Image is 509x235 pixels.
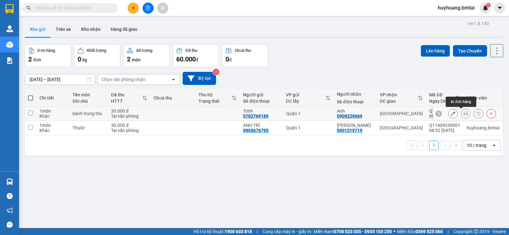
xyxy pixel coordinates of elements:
div: ĐC lấy [286,99,325,104]
span: aim [160,6,165,10]
div: Mã GD [429,92,455,97]
div: 10 / trang [467,142,486,149]
input: Select a date range. [25,74,94,85]
sup: 2 [213,69,219,75]
th: Toggle SortBy [108,90,150,107]
button: Đã thu60.000đ [173,44,219,67]
div: Số điện thoại [337,99,373,104]
span: question-circle [7,193,13,199]
div: In đơn hàng [446,97,476,107]
strong: 0369 525 060 [415,229,443,234]
span: đ [196,57,198,62]
button: Tạo Chuyến [453,45,487,57]
button: Số lượng2món [123,44,170,67]
button: Khối lượng0kg [74,44,120,67]
svg: open [171,77,176,82]
img: warehouse-icon [6,41,13,48]
div: Số lượng [136,48,152,53]
button: Kho gửi [25,22,51,37]
span: 2 [28,55,32,63]
span: file-add [146,6,150,10]
span: 0 [78,55,81,63]
button: file-add [143,3,154,14]
th: Toggle SortBy [426,90,464,107]
sup: 1 [486,3,491,7]
span: notification [7,207,13,213]
div: HTTT [111,99,142,104]
span: | [257,228,258,235]
div: 0909229669 [337,114,362,119]
div: Ghi chú [73,99,105,104]
div: Số điện thoại [243,99,279,104]
img: warehouse-icon [6,178,13,185]
span: món [132,57,141,62]
span: Miền Bắc [397,228,443,235]
div: Q11409250002 [429,108,460,114]
div: Tại văn phòng [111,114,147,119]
div: Khác [39,114,66,119]
div: VP nhận [380,92,418,97]
span: plus [131,6,136,10]
span: 2 [127,55,130,63]
span: đ [229,57,232,62]
div: 09:41 [DATE] [429,114,460,119]
div: ANH TRÍ [243,123,279,128]
button: Kho nhận [76,22,106,37]
div: ver 1.8.143 [468,20,489,27]
button: 1 [429,141,439,150]
div: Sửa đơn hàng [448,109,458,118]
span: copyright [474,229,478,234]
span: ⚪️ [394,230,395,233]
div: Chưa thu [154,95,192,100]
span: kg [82,57,87,62]
button: Đơn hàng2đơn [25,44,71,67]
div: Trinh [243,108,279,114]
div: Ngày ĐH [429,99,455,104]
div: Tại văn phòng [111,128,147,133]
div: Quận 1 [286,111,331,116]
svg: open [492,143,497,148]
div: ĐC giao [380,99,418,104]
span: | [448,228,449,235]
input: Tìm tên, số ĐT hoặc mã đơn [35,4,110,11]
th: Toggle SortBy [195,90,240,107]
img: logo-vxr [5,4,14,14]
div: 30.000 đ [111,123,147,128]
span: search [26,6,31,10]
button: Chưa thu0đ [222,44,268,67]
div: [GEOGRAPHIC_DATA] [380,125,423,130]
button: caret-down [494,3,505,14]
div: 1 món [39,108,66,114]
div: Q11409250001 [429,123,460,128]
strong: 1900 633 818 [225,229,252,234]
div: 08:52 [DATE] [429,128,460,133]
th: Toggle SortBy [377,90,426,107]
div: bánh trung thu [73,111,105,116]
div: Người gửi [243,92,279,97]
div: [GEOGRAPHIC_DATA] [380,111,423,116]
div: huyhoang.bmtai [467,125,499,130]
img: icon-new-feature [483,5,488,11]
span: Miền Nam [314,228,392,235]
span: 1 [487,3,489,7]
div: Nhân viên [467,95,499,100]
div: Chưa thu [235,48,251,53]
div: Thuốc [73,125,105,130]
div: Trạng thái [199,99,232,104]
button: Trên xe [51,22,76,37]
div: 0702769189 [243,114,268,119]
div: Khối lượng [87,48,106,53]
span: Cung cấp máy in - giấy in: [262,228,312,235]
img: solution-icon [6,57,13,64]
span: đơn [33,57,41,62]
span: huyhoang.bmtai [433,4,480,12]
img: warehouse-icon [6,25,13,32]
div: Anh [337,108,373,114]
div: Khác [39,128,66,133]
span: Hỗ trợ kỹ thuật: [193,228,252,235]
div: Chọn văn phòng nhận [101,76,145,83]
div: Đã thu [111,92,142,97]
div: ANH TUẤN [337,123,373,128]
th: Toggle SortBy [283,90,334,107]
div: 30.000 đ [111,108,147,114]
